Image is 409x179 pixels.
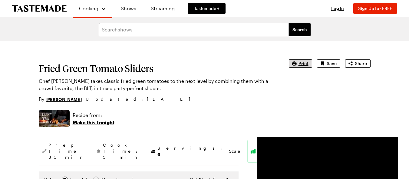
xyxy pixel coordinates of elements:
span: Prep Time: 30 min [48,142,86,160]
p: Recipe from: [73,112,114,119]
span: Share [355,60,367,67]
button: Save recipe [317,59,340,68]
span: Print [299,60,308,67]
span: Updated : [DATE] [86,96,196,103]
button: filters [289,23,311,36]
span: Tastemade + [194,5,219,11]
span: Cook Time: 5 min [103,142,140,160]
button: Log In [325,5,350,11]
button: Cooking [79,2,106,15]
span: Servings: [157,145,226,158]
a: Recipe from:Make this Tonight [73,112,114,126]
button: Share [345,59,371,68]
h1: Fried Green Tomato Sliders [39,63,272,74]
span: Cooking [79,5,98,11]
button: Sign Up for FREE [353,3,397,14]
span: Search [292,27,307,33]
p: By [39,96,82,103]
span: Save [327,60,337,67]
span: Log In [331,6,344,11]
a: To Tastemade Home Page [12,5,67,12]
p: Make this Tonight [73,119,114,126]
button: Scale [229,148,240,154]
img: Show where recipe is used [39,110,70,127]
span: Sign Up for FREE [358,6,392,11]
p: Chef [PERSON_NAME] takes classic fried green tomatoes to the next level by combining them with a ... [39,77,272,92]
span: 6 [157,151,160,157]
a: Tastemade + [188,3,226,14]
button: Print [289,59,312,68]
a: [PERSON_NAME] [45,96,82,103]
